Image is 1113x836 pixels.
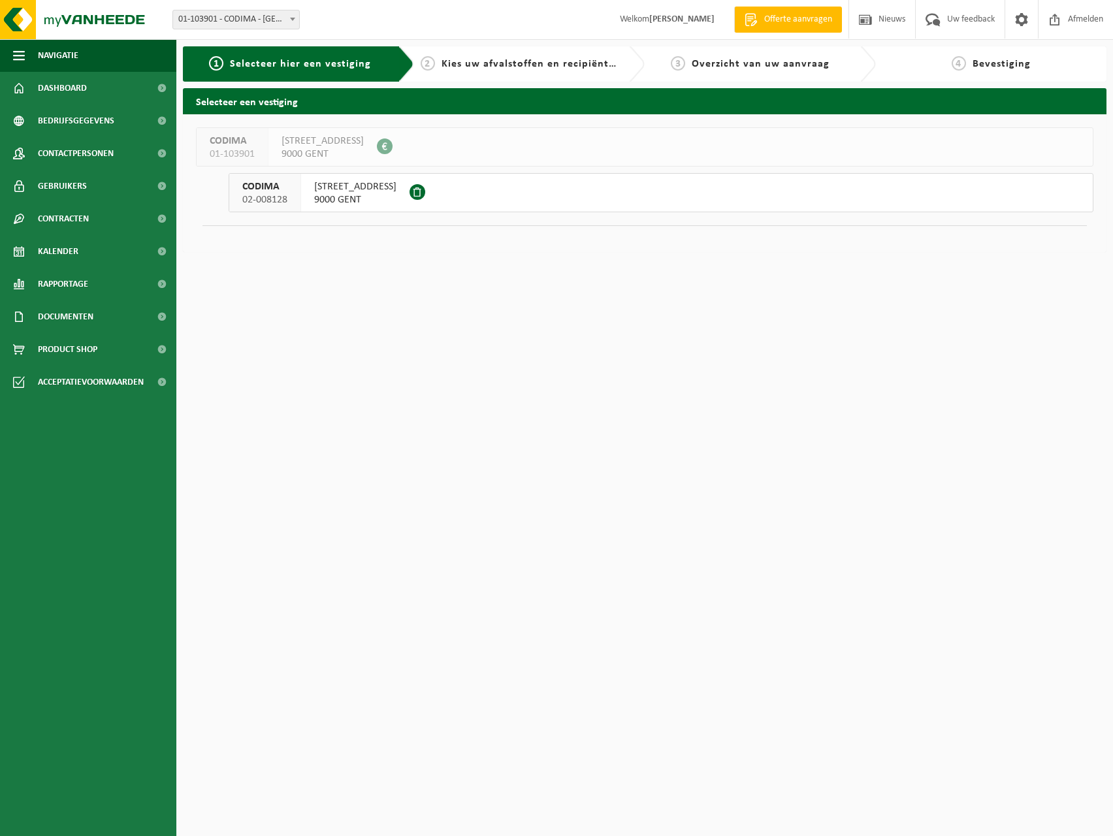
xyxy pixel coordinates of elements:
[230,59,371,69] span: Selecteer hier een vestiging
[952,56,966,71] span: 4
[282,135,364,148] span: [STREET_ADDRESS]
[38,39,78,72] span: Navigatie
[172,10,300,29] span: 01-103901 - CODIMA - GENT
[209,56,223,71] span: 1
[38,268,88,300] span: Rapportage
[242,180,287,193] span: CODIMA
[38,202,89,235] span: Contracten
[314,193,396,206] span: 9000 GENT
[210,148,255,161] span: 01-103901
[421,56,435,71] span: 2
[38,366,144,398] span: Acceptatievoorwaarden
[242,193,287,206] span: 02-008128
[38,170,87,202] span: Gebruikers
[173,10,299,29] span: 01-103901 - CODIMA - GENT
[210,135,255,148] span: CODIMA
[38,104,114,137] span: Bedrijfsgegevens
[38,72,87,104] span: Dashboard
[442,59,621,69] span: Kies uw afvalstoffen en recipiënten
[282,148,364,161] span: 9000 GENT
[183,88,1106,114] h2: Selecteer een vestiging
[973,59,1031,69] span: Bevestiging
[38,333,97,366] span: Product Shop
[761,13,835,26] span: Offerte aanvragen
[649,14,715,24] strong: [PERSON_NAME]
[38,235,78,268] span: Kalender
[692,59,830,69] span: Overzicht van uw aanvraag
[314,180,396,193] span: [STREET_ADDRESS]
[229,173,1093,212] button: CODIMA 02-008128 [STREET_ADDRESS]9000 GENT
[671,56,685,71] span: 3
[38,137,114,170] span: Contactpersonen
[734,7,842,33] a: Offerte aanvragen
[38,300,93,333] span: Documenten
